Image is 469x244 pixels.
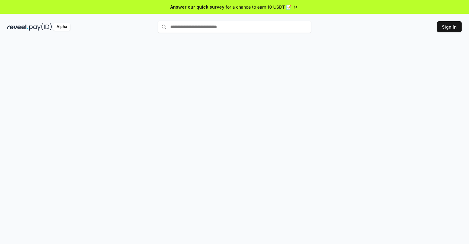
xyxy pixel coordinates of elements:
[7,23,28,31] img: reveel_dark
[29,23,52,31] img: pay_id
[53,23,70,31] div: Alpha
[170,4,224,10] span: Answer our quick survey
[226,4,291,10] span: for a chance to earn 10 USDT 📝
[437,21,462,32] button: Sign In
